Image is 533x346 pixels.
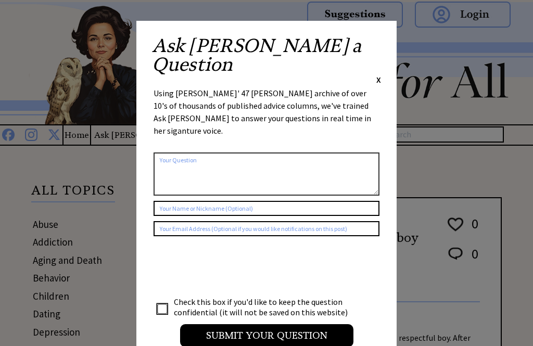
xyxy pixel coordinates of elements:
[173,296,358,318] td: Check this box if you'd like to keep the question confidential (it will not be saved on this webs...
[154,201,379,216] input: Your Name or Nickname (Optional)
[376,74,381,85] span: X
[154,247,312,287] iframe: reCAPTCHA
[154,87,379,147] div: Using [PERSON_NAME]' 47 [PERSON_NAME] archive of over 10's of thousands of published advice colum...
[154,221,379,236] input: Your Email Address (Optional if you would like notifications on this post)
[152,36,381,74] h2: Ask [PERSON_NAME] a Question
